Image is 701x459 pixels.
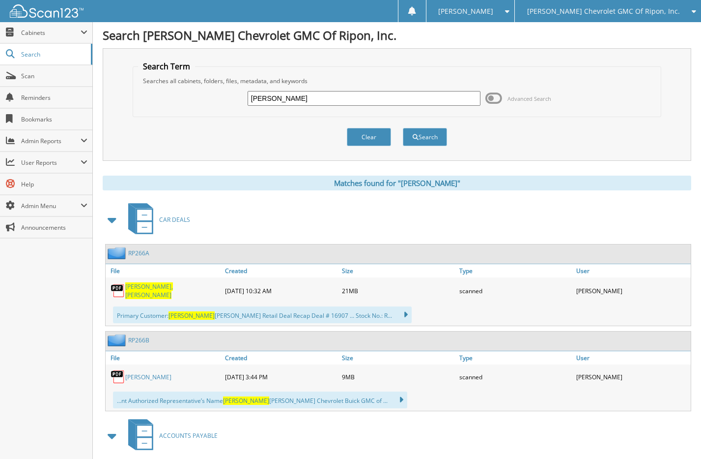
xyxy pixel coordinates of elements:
[21,223,87,232] span: Announcements
[652,412,701,459] iframe: Chat Widget
[103,27,691,43] h1: Search [PERSON_NAME] Chevrolet GMC Of Ripon, Inc.
[108,334,128,346] img: folder2.png
[223,264,339,277] a: Created
[223,280,339,302] div: [DATE] 10:32 AM
[103,176,691,190] div: Matches found for "[PERSON_NAME]"
[122,416,218,455] a: ACCOUNTS PAYABLE
[10,4,84,18] img: scan123-logo-white.svg
[21,158,81,167] span: User Reports
[21,72,87,80] span: Scan
[21,202,81,210] span: Admin Menu
[339,264,456,277] a: Size
[111,283,125,298] img: PDF.png
[125,291,171,299] span: [PERSON_NAME]
[339,367,456,387] div: 9MB
[168,311,215,320] span: [PERSON_NAME]
[111,369,125,384] img: PDF.png
[138,61,195,72] legend: Search Term
[223,351,339,365] a: Created
[574,264,691,277] a: User
[527,8,680,14] span: [PERSON_NAME] Chevrolet GMC Of Ripon, Inc.
[122,200,190,239] a: CAR DEALS
[457,280,574,302] div: scanned
[339,351,456,365] a: Size
[347,128,391,146] button: Clear
[125,282,173,291] span: [PERSON_NAME],
[403,128,447,146] button: Search
[223,367,339,387] div: [DATE] 3:44 PM
[457,264,574,277] a: Type
[339,280,456,302] div: 21MB
[106,351,223,365] a: File
[128,249,149,257] a: RP266A
[159,431,218,440] span: ACCOUNTS PAYABLE
[125,373,171,381] a: [PERSON_NAME]
[507,95,551,102] span: Advanced Search
[21,115,87,123] span: Bookmarks
[113,392,407,408] div: ...nt Authorized Representative’s Name [PERSON_NAME] Chevrolet Buick GMC of ...
[113,306,412,323] div: Primary Customer: [PERSON_NAME] Retail Deal Recap Deal # 16907 ... Stock No.: R...
[21,137,81,145] span: Admin Reports
[106,264,223,277] a: File
[21,50,86,59] span: Search
[438,8,493,14] span: [PERSON_NAME]
[574,351,691,365] a: User
[574,367,691,387] div: [PERSON_NAME]
[21,29,81,37] span: Cabinets
[125,282,220,299] a: [PERSON_NAME], [PERSON_NAME]
[138,77,656,85] div: Searches all cabinets, folders, files, metadata, and keywords
[108,247,128,259] img: folder2.png
[21,180,87,188] span: Help
[128,336,149,344] a: RP266B
[21,93,87,102] span: Reminders
[457,351,574,365] a: Type
[457,367,574,387] div: scanned
[574,280,691,302] div: [PERSON_NAME]
[159,215,190,224] span: CAR DEALS
[223,397,269,405] span: [PERSON_NAME]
